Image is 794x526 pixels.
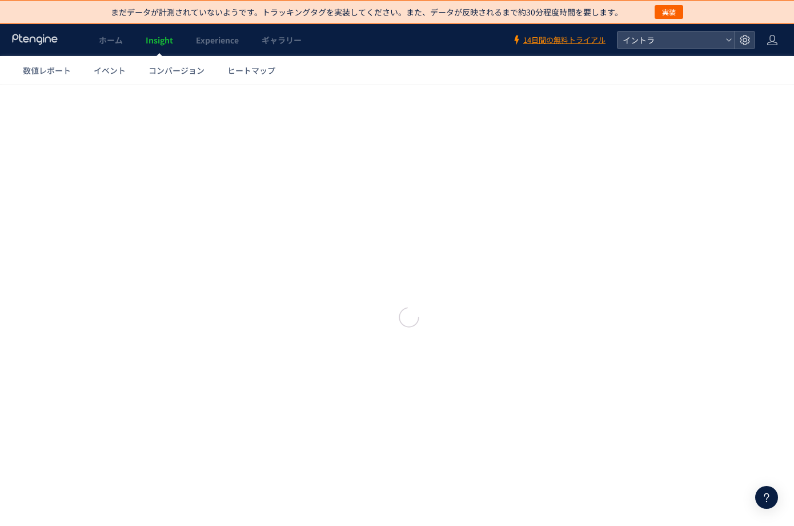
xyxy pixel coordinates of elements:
span: コンバージョン [149,65,204,76]
span: Experience [196,34,239,46]
span: Insight [146,34,173,46]
a: 14日間の無料トライアル [512,35,605,46]
span: イントラ [619,31,721,49]
span: ホーム [99,34,123,46]
span: 実装 [662,5,676,19]
span: イベント [94,65,126,76]
span: 数値レポート [23,65,71,76]
span: ギャラリー [262,34,302,46]
span: ヒートマップ [227,65,275,76]
button: 実装 [655,5,683,19]
span: 14日間の無料トライアル [523,35,605,46]
p: まだデータが計測されていないようです。トラッキングタグを実装してください。また、データが反映されるまで約30分程度時間を要します。 [111,6,623,18]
